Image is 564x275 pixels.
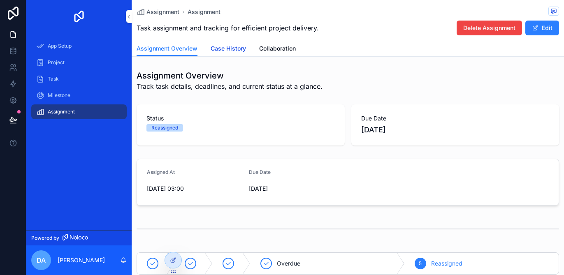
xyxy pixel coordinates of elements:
[31,55,127,70] a: Project
[37,255,46,265] span: DA
[48,76,59,82] span: Task
[137,81,323,91] span: Track task details, deadlines, and current status at a glance.
[457,21,522,35] button: Delete Assignment
[431,259,462,268] span: Reassigned
[277,259,300,268] span: Overdue
[211,44,246,53] span: Case History
[463,24,515,32] span: Delete Assignment
[361,124,550,136] span: [DATE]
[147,185,242,193] span: [DATE] 03:00
[31,104,127,119] a: Assignment
[31,235,59,241] span: Powered by
[137,41,197,57] a: Assignment Overview
[188,8,220,16] a: Assignment
[48,43,72,49] span: App Setup
[151,124,178,132] div: Reassigned
[249,185,344,193] span: [DATE]
[419,260,422,267] span: 5
[137,8,179,16] a: Assignment
[146,114,335,122] span: Status
[146,8,179,16] span: Assignment
[147,169,175,175] span: Assigned At
[26,33,132,130] div: scrollable content
[137,44,197,53] span: Assignment Overview
[259,41,296,58] a: Collaboration
[259,44,296,53] span: Collaboration
[31,88,127,103] a: Milestone
[249,169,271,175] span: Due Date
[31,39,127,53] a: App Setup
[525,21,559,35] button: Edit
[361,114,550,122] span: Due Date
[26,230,132,245] a: Powered by
[48,59,65,66] span: Project
[48,92,70,99] span: Milestone
[211,41,246,58] a: Case History
[137,70,323,81] h1: Assignment Overview
[48,109,75,115] span: Assignment
[58,256,105,264] p: [PERSON_NAME]
[72,10,86,23] img: App logo
[137,23,319,33] span: Task assignment and tracking for efficient project delivery.
[31,72,127,86] a: Task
